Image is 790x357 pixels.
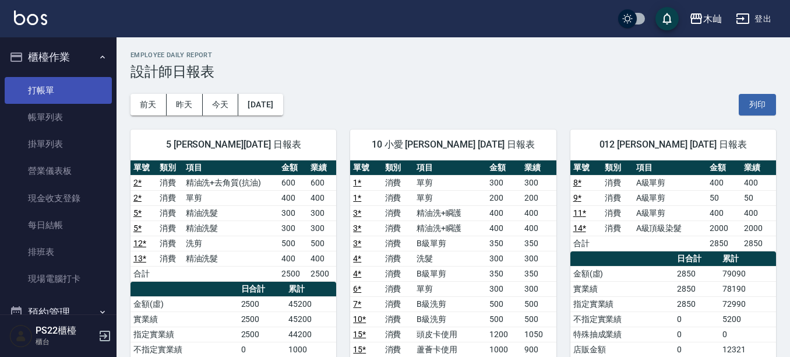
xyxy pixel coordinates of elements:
[486,175,521,190] td: 300
[238,94,283,116] button: [DATE]
[382,296,414,311] td: 消費
[308,220,336,236] td: 300
[278,251,307,266] td: 400
[238,327,285,342] td: 2500
[685,7,726,31] button: 木屾
[486,236,521,251] td: 350
[414,190,486,205] td: 單剪
[414,175,486,190] td: 單剪
[308,236,336,251] td: 500
[720,327,776,342] td: 0
[278,160,307,176] th: 金額
[278,190,307,205] td: 400
[285,342,336,357] td: 1000
[602,205,633,220] td: 消費
[131,311,238,327] td: 實業績
[382,160,414,176] th: 類別
[741,205,776,220] td: 400
[414,281,486,296] td: 單剪
[720,296,776,311] td: 72990
[521,327,556,342] td: 1050
[521,251,556,266] td: 300
[570,327,674,342] td: 特殊抽成業績
[157,236,183,251] td: 消費
[707,190,742,205] td: 50
[707,236,742,251] td: 2850
[131,94,167,116] button: 前天
[157,190,183,205] td: 消費
[707,175,742,190] td: 400
[382,266,414,281] td: 消費
[203,94,239,116] button: 今天
[633,175,707,190] td: A級單剪
[131,64,776,80] h3: 設計師日報表
[584,139,762,150] span: 012 [PERSON_NAME] [DATE] 日報表
[602,190,633,205] td: 消費
[486,251,521,266] td: 300
[278,236,307,251] td: 500
[414,296,486,311] td: B級洗剪
[382,311,414,327] td: 消費
[414,342,486,357] td: 蘆薈卡使用
[382,236,414,251] td: 消費
[183,220,279,236] td: 精油洗髮
[157,251,183,266] td: 消費
[9,324,33,348] img: Person
[308,175,336,190] td: 600
[570,342,674,357] td: 店販金額
[674,266,720,281] td: 2850
[183,236,279,251] td: 洗剪
[414,160,486,176] th: 項目
[521,205,556,220] td: 400
[157,220,183,236] td: 消費
[157,205,183,220] td: 消費
[5,157,112,184] a: 營業儀表板
[741,190,776,205] td: 50
[521,266,556,281] td: 350
[720,342,776,357] td: 12321
[5,77,112,104] a: 打帳單
[308,251,336,266] td: 400
[144,139,322,150] span: 5 [PERSON_NAME][DATE] 日報表
[703,12,722,26] div: 木屾
[382,342,414,357] td: 消費
[602,220,633,236] td: 消費
[602,175,633,190] td: 消費
[364,139,542,150] span: 10 小愛 [PERSON_NAME] [DATE] 日報表
[486,327,521,342] td: 1200
[308,160,336,176] th: 業績
[382,220,414,236] td: 消費
[131,51,776,59] h2: Employee Daily Report
[382,190,414,205] td: 消費
[238,282,285,297] th: 日合計
[382,327,414,342] td: 消費
[183,175,279,190] td: 精油洗+去角質(抗油)
[521,296,556,311] td: 500
[167,94,203,116] button: 昨天
[741,160,776,176] th: 業績
[486,205,521,220] td: 400
[633,190,707,205] td: A級單剪
[521,311,556,327] td: 500
[486,281,521,296] td: 300
[674,311,720,327] td: 0
[131,266,157,281] td: 合計
[157,175,183,190] td: 消費
[5,104,112,131] a: 帳單列表
[382,205,414,220] td: 消費
[741,236,776,251] td: 2850
[5,239,112,265] a: 排班表
[238,296,285,311] td: 2500
[486,342,521,357] td: 1000
[741,175,776,190] td: 400
[414,220,486,236] td: 精油洗+瞬護
[521,175,556,190] td: 300
[238,311,285,327] td: 2500
[521,190,556,205] td: 200
[131,296,238,311] td: 金額(虛)
[5,297,112,328] button: 預約管理
[131,160,157,176] th: 單號
[414,311,486,327] td: B級洗剪
[308,205,336,220] td: 300
[720,281,776,296] td: 78190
